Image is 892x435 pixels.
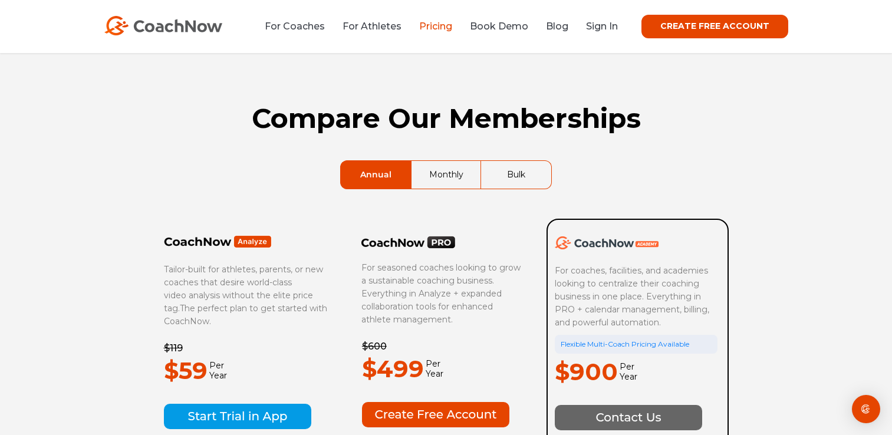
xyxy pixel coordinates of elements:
[164,235,272,248] img: Frame
[164,352,208,389] p: $59
[555,236,659,249] img: CoachNow Academy Logo
[208,361,227,381] span: Per Year
[852,395,880,423] div: Open Intercom Messenger
[164,404,311,429] img: Start Trial in App
[164,303,327,327] span: The perfect plan to get started with CoachNow.
[343,21,401,32] a: For Athletes
[163,103,729,134] h1: Compare Our Memberships
[341,161,411,189] a: Annual
[164,264,323,314] span: Tailor-built for athletes, parents, or new coaches that desire world-class video analysis without...
[104,16,222,35] img: CoachNow Logo
[555,265,712,328] span: For coaches, facilities, and academies looking to centralize their coaching business in one place...
[546,21,568,32] a: Blog
[555,405,702,430] img: Contact Us
[265,21,325,32] a: For Coaches
[641,15,788,38] a: CREATE FREE ACCOUNT
[618,362,637,382] span: Per Year
[555,354,618,390] p: $900
[481,161,551,189] a: Bulk
[555,335,717,354] div: Flexible Multi-Coach Pricing Available
[362,402,509,427] img: Create Free Account
[362,351,424,387] p: $499
[424,359,443,379] span: Per Year
[361,261,524,326] p: For seasoned coaches looking to grow a sustainable coaching business. Everything in Analyze + exp...
[362,341,387,352] del: $600
[412,161,481,189] a: Monthly
[419,21,452,32] a: Pricing
[164,342,183,354] del: $119
[361,236,456,249] img: CoachNow PRO Logo Black
[470,21,528,32] a: Book Demo
[586,21,618,32] a: Sign In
